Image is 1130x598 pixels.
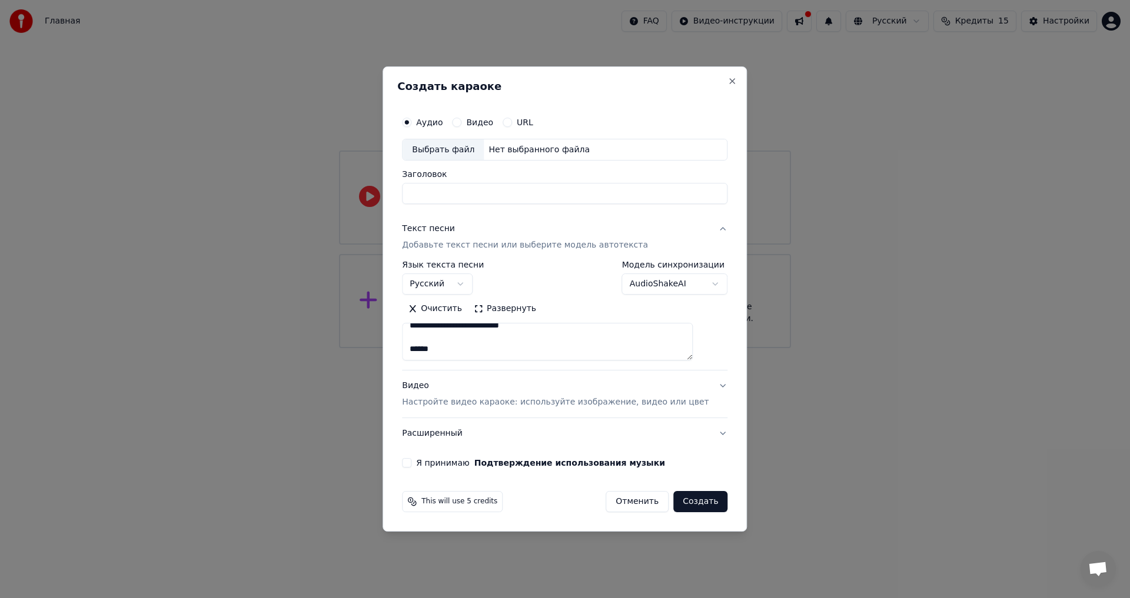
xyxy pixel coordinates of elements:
div: Текст песни [402,223,455,235]
span: This will use 5 credits [421,497,497,506]
label: Видео [466,118,493,126]
label: Модель синхронизации [622,261,728,269]
button: ВидеоНастройте видео караоке: используйте изображение, видео или цвет [402,371,727,418]
div: Текст песниДобавьте текст песни или выберите модель автотекста [402,261,727,370]
div: Видео [402,380,709,409]
button: Отменить [606,491,669,512]
label: Заголовок [402,171,727,179]
label: URL [517,118,533,126]
button: Я принимаю [474,459,665,467]
h2: Создать караоке [397,81,732,92]
div: Выбрать файл [403,139,484,161]
label: Язык текста песни [402,261,484,269]
button: Создать [673,491,727,512]
label: Я принимаю [416,459,665,467]
div: Нет выбранного файла [484,144,594,156]
button: Текст песниДобавьте текст песни или выберите модель автотекста [402,214,727,261]
button: Очистить [402,300,468,319]
p: Настройте видео караоке: используйте изображение, видео или цвет [402,396,709,408]
button: Расширенный [402,418,727,449]
p: Добавьте текст песни или выберите модель автотекста [402,240,648,252]
label: Аудио [416,118,443,126]
button: Развернуть [468,300,542,319]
